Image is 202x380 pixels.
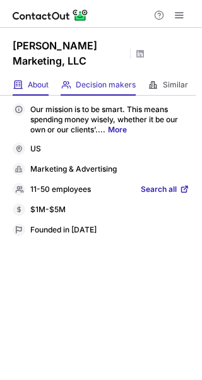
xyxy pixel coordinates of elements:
div: $1M-$5M [30,205,189,216]
span: Decision makers [76,80,136,90]
h1: [PERSON_NAME] Marketing, LLC [13,38,126,68]
p: Our mission is to be smart. This means spending money wisely, whether it be our own or our client... [30,104,189,135]
img: ContactOut v5.3.10 [13,8,88,23]
span: Search all [141,184,177,196]
span: Similar [163,80,188,90]
a: More [108,125,127,134]
div: Marketing & Advertising [30,164,189,175]
div: US [30,144,189,155]
p: 11-50 employees [30,184,91,196]
div: Founded in [DATE] [30,225,189,236]
span: About [28,80,49,90]
a: Search all [141,184,189,196]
